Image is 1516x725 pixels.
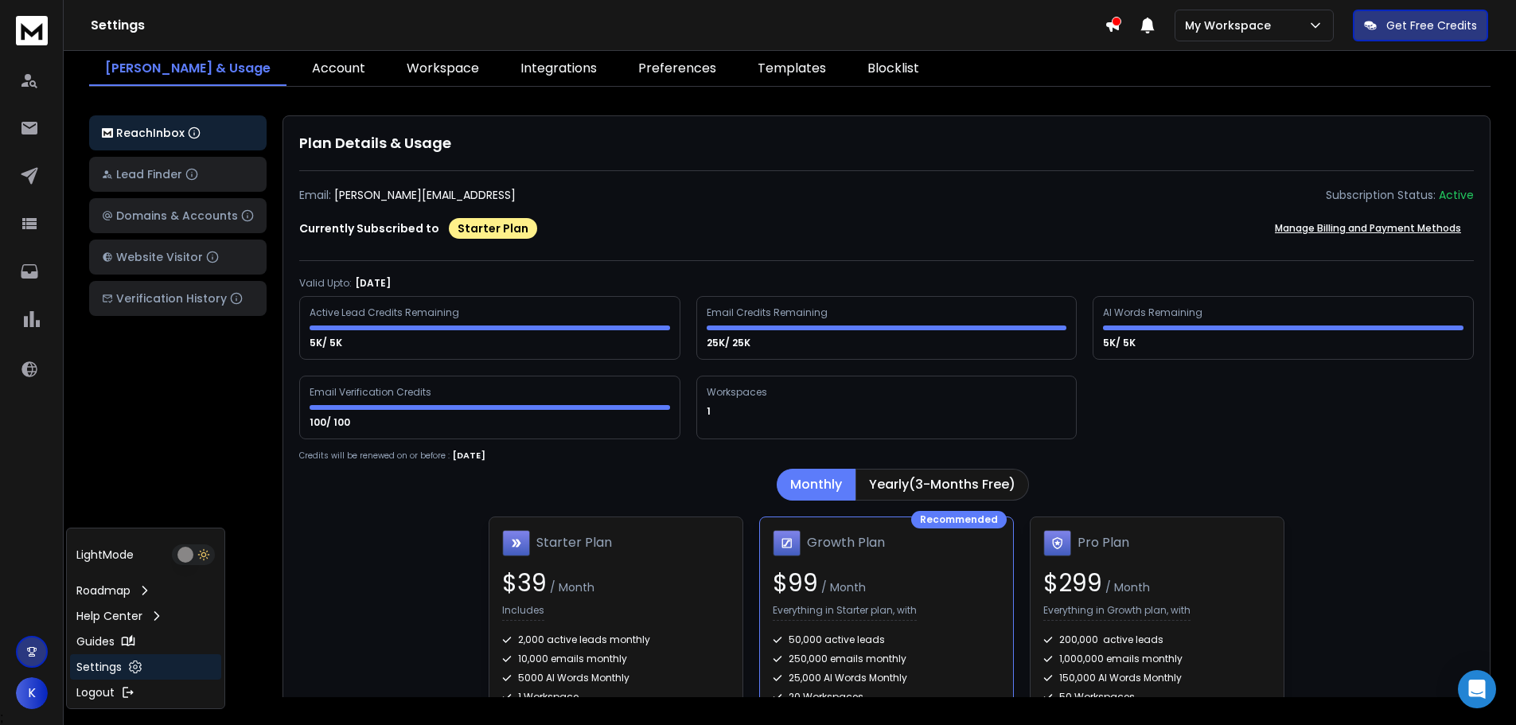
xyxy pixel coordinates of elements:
a: Templates [742,53,842,86]
div: 20 Workspaces [773,691,1000,704]
p: Roadmap [76,583,131,598]
button: Verification History [89,281,267,316]
img: Starter Plan icon [502,530,530,557]
a: Preferences [622,53,732,86]
p: 100/ 100 [310,416,353,429]
a: Workspace [391,53,495,86]
div: 10,000 emails monthly [502,653,730,665]
div: Email Verification Credits [310,386,434,399]
p: [DATE] [355,277,391,290]
a: Guides [70,629,221,654]
a: [PERSON_NAME] & Usage [89,53,286,86]
p: My Workspace [1185,18,1277,33]
p: Credits will be renewed on or before : [299,450,450,462]
span: $ 39 [502,566,547,600]
h1: Plan Details & Usage [299,132,1474,154]
p: 5K/ 5K [1103,337,1138,349]
button: K [16,677,48,709]
p: Everything in Growth plan, with [1043,604,1191,621]
p: Email: [299,187,331,203]
h1: Settings [91,16,1105,35]
p: [DATE] [453,449,485,462]
button: Monthly [777,469,855,501]
p: Guides [76,633,115,649]
span: / Month [1102,579,1150,595]
div: Email Credits Remaining [707,306,830,319]
p: 5K/ 5K [310,337,345,349]
div: 50 Workspaces [1043,691,1271,704]
img: Growth Plan icon [773,530,801,557]
p: Includes [502,604,544,621]
div: 200,000 active leads [1043,633,1271,646]
button: Website Visitor [89,240,267,275]
div: 250,000 emails monthly [773,653,1000,665]
h1: Starter Plan [536,533,612,552]
a: Help Center [70,603,221,629]
p: Settings [76,659,122,675]
div: Active Lead Credits Remaining [310,306,462,319]
a: Blocklist [852,53,935,86]
p: 1 [707,405,713,418]
div: 50,000 active leads [773,633,1000,646]
a: Roadmap [70,578,221,603]
a: Integrations [505,53,613,86]
span: / Month [818,579,866,595]
button: Domains & Accounts [89,198,267,233]
p: Get Free Credits [1386,18,1477,33]
div: Workspaces [707,386,770,399]
div: Starter Plan [449,218,537,239]
h1: Growth Plan [807,533,885,552]
p: 25K/ 25K [707,337,753,349]
p: Currently Subscribed to [299,220,439,236]
div: 150,000 AI Words Monthly [1043,672,1271,684]
div: 2,000 active leads monthly [502,633,730,646]
span: / Month [547,579,594,595]
a: Account [296,53,381,86]
img: Pro Plan icon [1043,530,1071,557]
img: logo [16,16,48,45]
p: Logout [76,684,115,700]
a: Settings [70,654,221,680]
div: 1,000,000 emails monthly [1043,653,1271,665]
div: Recommended [911,511,1007,528]
div: 1 Workspace [502,691,730,704]
p: Everything in Starter plan, with [773,604,917,621]
div: Active [1439,187,1474,203]
button: Yearly(3-Months Free) [855,469,1029,501]
p: Manage Billing and Payment Methods [1275,222,1461,235]
button: Lead Finder [89,157,267,192]
div: Open Intercom Messenger [1458,670,1496,708]
div: 25,000 AI Words Monthly [773,672,1000,684]
p: [PERSON_NAME][EMAIL_ADDRESS] [334,187,516,203]
div: AI Words Remaining [1103,306,1205,319]
span: $ 299 [1043,566,1102,600]
img: logo [102,128,113,138]
p: Help Center [76,608,142,624]
button: Get Free Credits [1353,10,1488,41]
button: ReachInbox [89,115,267,150]
p: Light Mode [76,547,134,563]
h1: Pro Plan [1078,533,1129,552]
span: $ 99 [773,566,818,600]
button: Manage Billing and Payment Methods [1262,212,1474,244]
p: Subscription Status: [1326,187,1436,203]
p: Valid Upto: [299,277,352,290]
div: 5000 AI Words Monthly [502,672,730,684]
